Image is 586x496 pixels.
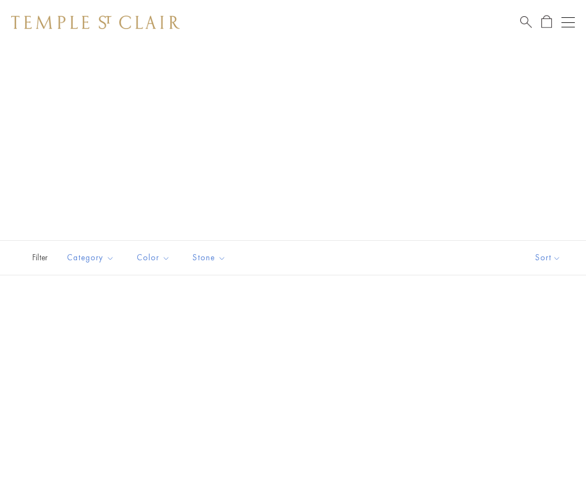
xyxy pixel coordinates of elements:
[131,251,179,265] span: Color
[187,251,234,265] span: Stone
[541,15,552,29] a: Open Shopping Bag
[561,16,575,29] button: Open navigation
[11,16,180,29] img: Temple St. Clair
[520,15,532,29] a: Search
[510,241,586,275] button: Show sort by
[59,245,123,270] button: Category
[128,245,179,270] button: Color
[184,245,234,270] button: Stone
[61,251,123,265] span: Category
